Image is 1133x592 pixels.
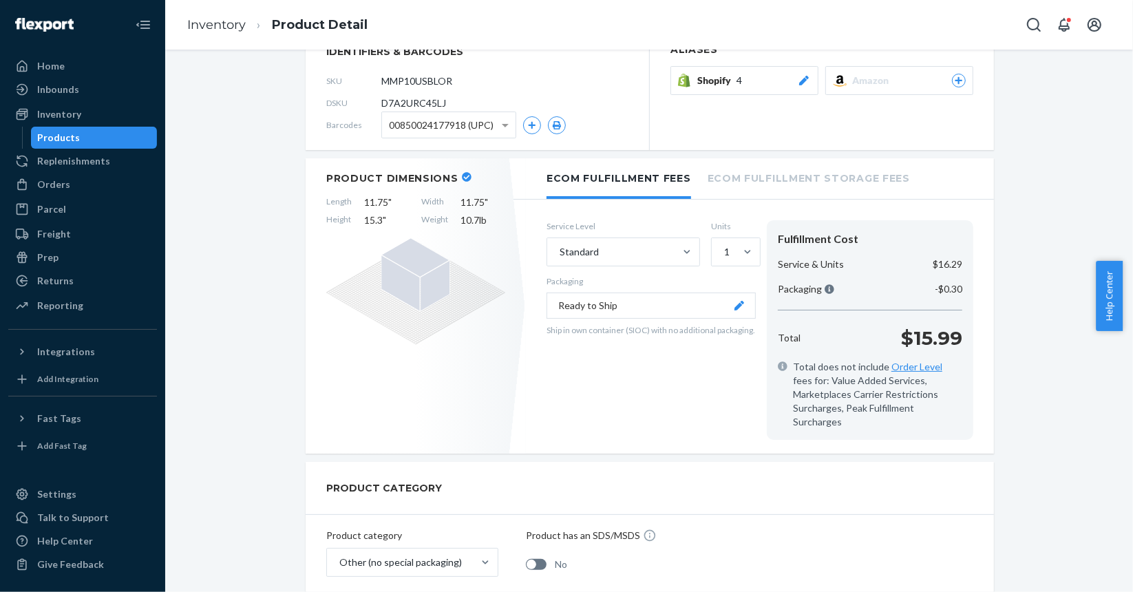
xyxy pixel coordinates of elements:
[381,96,446,110] span: D7A2URC45LJ
[326,529,498,542] p: Product category
[8,368,157,390] a: Add Integration
[37,373,98,385] div: Add Integration
[326,97,381,109] span: DSKU
[339,556,462,569] div: Other (no special packaging)
[421,195,448,209] span: Width
[338,556,339,569] input: Other (no special packaging)
[326,476,442,500] h2: PRODUCT CATEGORY
[326,172,458,184] h2: Product Dimensions
[8,530,157,552] a: Help Center
[37,154,110,168] div: Replenishments
[37,558,104,571] div: Give Feedback
[326,195,352,209] span: Length
[326,45,628,59] span: identifiers & barcodes
[708,158,910,196] li: Ecom Fulfillment Storage Fees
[891,361,942,372] a: Order Level
[37,227,71,241] div: Freight
[547,275,756,287] p: Packaging
[8,341,157,363] button: Integrations
[724,245,730,259] div: 1
[547,220,700,232] label: Service Level
[852,74,894,87] span: Amazon
[901,324,962,352] p: $15.99
[8,295,157,317] a: Reporting
[8,223,157,245] a: Freight
[1020,11,1048,39] button: Open Search Box
[8,78,157,101] a: Inbounds
[1096,261,1123,331] button: Help Center
[711,220,756,232] label: Units
[555,558,567,571] span: No
[37,511,109,525] div: Talk to Support
[8,553,157,575] button: Give Feedback
[778,331,801,345] p: Total
[129,11,157,39] button: Close Navigation
[37,345,95,359] div: Integrations
[421,213,448,227] span: Weight
[38,131,81,145] div: Products
[176,5,379,45] ol: breadcrumbs
[37,534,93,548] div: Help Center
[31,127,158,149] a: Products
[8,270,157,292] a: Returns
[697,74,737,87] span: Shopify
[8,246,157,268] a: Prep
[825,66,973,95] button: Amazon
[8,198,157,220] a: Parcel
[793,360,962,429] span: Total does not include fees for: Value Added Services, Marketplaces Carrier Restrictions Surcharg...
[1081,11,1108,39] button: Open account menu
[326,213,352,227] span: Height
[8,408,157,430] button: Fast Tags
[670,45,973,55] h2: Aliases
[933,257,962,271] p: $16.29
[547,158,691,199] li: Ecom Fulfillment Fees
[364,195,409,209] span: 11.75
[326,119,381,131] span: Barcodes
[383,214,386,226] span: "
[37,83,79,96] div: Inbounds
[460,195,505,209] span: 11.75
[272,17,368,32] a: Product Detail
[670,66,818,95] button: Shopify4
[778,231,962,247] div: Fulfillment Cost
[778,257,844,271] p: Service & Units
[388,196,392,208] span: "
[37,299,83,313] div: Reporting
[8,507,157,529] a: Talk to Support
[37,107,81,121] div: Inventory
[187,17,246,32] a: Inventory
[37,202,66,216] div: Parcel
[37,440,87,452] div: Add Fast Tag
[723,245,724,259] input: 1
[8,173,157,195] a: Orders
[37,274,74,288] div: Returns
[8,483,157,505] a: Settings
[8,103,157,125] a: Inventory
[37,178,70,191] div: Orders
[37,251,59,264] div: Prep
[389,114,494,137] span: 00850024177918 (UPC)
[737,74,742,87] span: 4
[778,282,834,296] p: Packaging
[935,282,962,296] p: -$0.30
[37,412,81,425] div: Fast Tags
[560,245,599,259] div: Standard
[547,293,756,319] button: Ready to Ship
[547,324,756,336] p: Ship in own container (SIOC) with no additional packaging.
[37,59,65,73] div: Home
[364,213,409,227] span: 15.3
[1050,11,1078,39] button: Open notifications
[8,150,157,172] a: Replenishments
[15,18,74,32] img: Flexport logo
[526,529,640,542] p: Product has an SDS/MSDS
[8,435,157,457] a: Add Fast Tag
[8,55,157,77] a: Home
[485,196,488,208] span: "
[37,487,76,501] div: Settings
[558,245,560,259] input: Standard
[326,75,381,87] span: SKU
[460,213,505,227] span: 10.7 lb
